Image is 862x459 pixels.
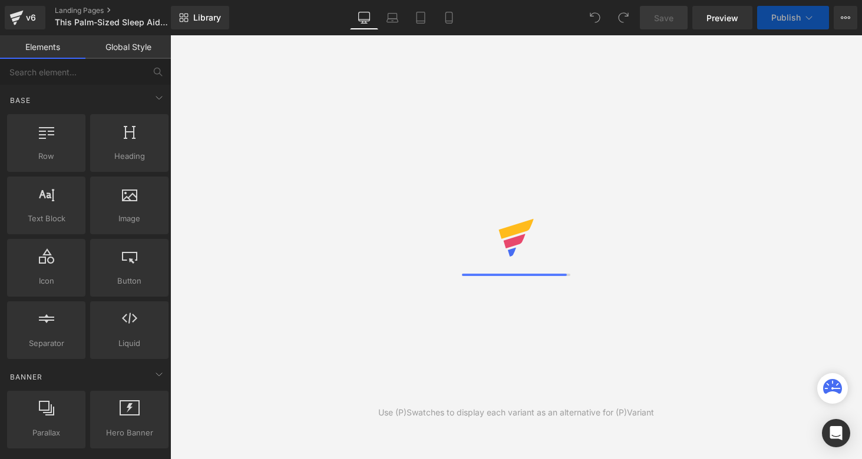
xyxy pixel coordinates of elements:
a: Global Style [85,35,171,59]
div: v6 [24,10,38,25]
span: Publish [771,13,801,22]
div: Use (P)Swatches to display each variant as an alternative for (P)Variant [378,406,654,419]
span: Save [654,12,673,24]
span: Preview [706,12,738,24]
span: Banner [9,371,44,382]
span: Icon [11,275,82,287]
span: Hero Banner [94,427,165,439]
span: Parallax [11,427,82,439]
a: Desktop [350,6,378,29]
span: Separator [11,337,82,350]
div: Open Intercom Messenger [822,419,850,447]
span: Image [94,212,165,225]
a: Mobile [435,6,463,29]
button: More [834,6,857,29]
a: v6 [5,6,45,29]
a: Laptop [378,6,407,29]
button: Undo [583,6,607,29]
span: Text Block [11,212,82,225]
span: This Palm-Sized Sleep Aid a 'Miracle' for Anxious, Restless Kids [55,18,168,27]
button: Redo [612,6,635,29]
span: Heading [94,150,165,162]
button: Publish [757,6,829,29]
span: Base [9,95,32,106]
span: Liquid [94,337,165,350]
span: Library [193,12,221,23]
a: New Library [171,6,229,29]
a: Tablet [407,6,435,29]
a: Landing Pages [55,6,190,15]
a: Preview [692,6,752,29]
span: Row [11,150,82,162]
span: Button [94,275,165,287]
